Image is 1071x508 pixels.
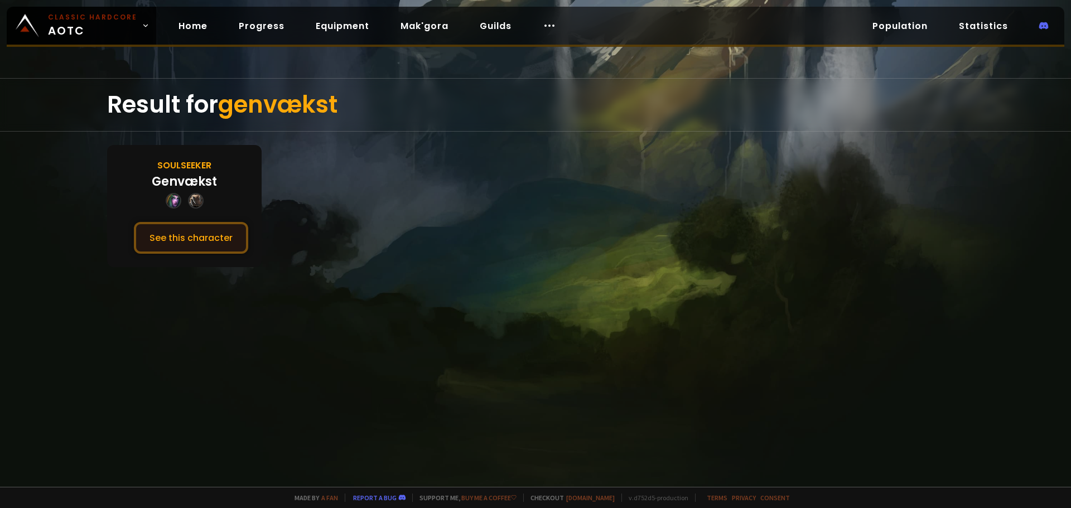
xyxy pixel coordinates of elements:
[412,494,517,502] span: Support me,
[152,172,217,191] div: Genvækst
[170,14,216,37] a: Home
[760,494,790,502] a: Consent
[523,494,615,502] span: Checkout
[7,7,156,45] a: Classic HardcoreAOTC
[392,14,457,37] a: Mak'gora
[461,494,517,502] a: Buy me a coffee
[107,79,964,131] div: Result for
[48,12,137,39] span: AOTC
[134,222,248,254] button: See this character
[471,14,520,37] a: Guilds
[321,494,338,502] a: a fan
[48,12,137,22] small: Classic Hardcore
[566,494,615,502] a: [DOMAIN_NAME]
[863,14,937,37] a: Population
[707,494,727,502] a: Terms
[353,494,397,502] a: Report a bug
[307,14,378,37] a: Equipment
[218,88,337,121] span: genvækst
[950,14,1017,37] a: Statistics
[621,494,688,502] span: v. d752d5 - production
[288,494,338,502] span: Made by
[230,14,293,37] a: Progress
[732,494,756,502] a: Privacy
[157,158,211,172] div: Soulseeker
